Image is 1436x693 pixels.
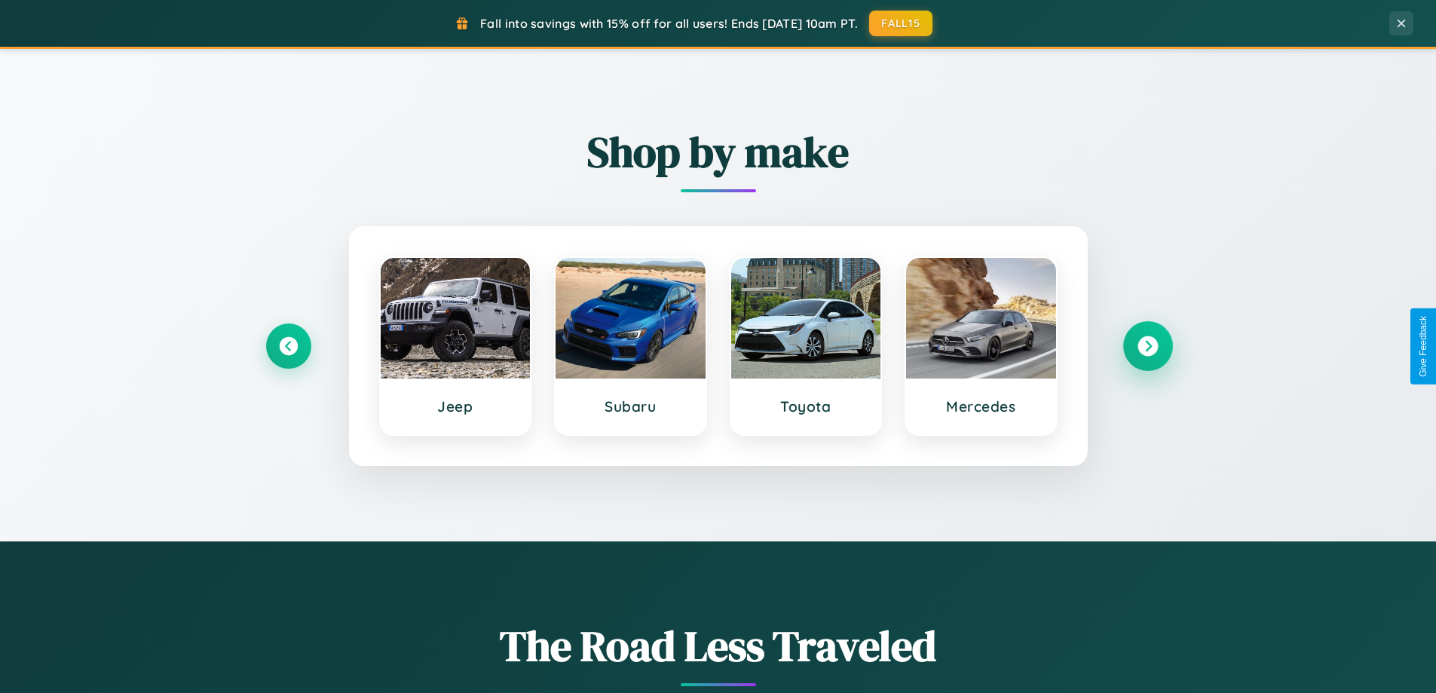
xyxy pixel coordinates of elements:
[746,397,866,415] h3: Toyota
[869,11,932,36] button: FALL15
[571,397,690,415] h3: Subaru
[396,397,516,415] h3: Jeep
[1418,316,1428,377] div: Give Feedback
[921,397,1041,415] h3: Mercedes
[480,16,858,31] span: Fall into savings with 15% off for all users! Ends [DATE] 10am PT.
[266,617,1171,675] h1: The Road Less Traveled
[266,123,1171,181] h2: Shop by make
